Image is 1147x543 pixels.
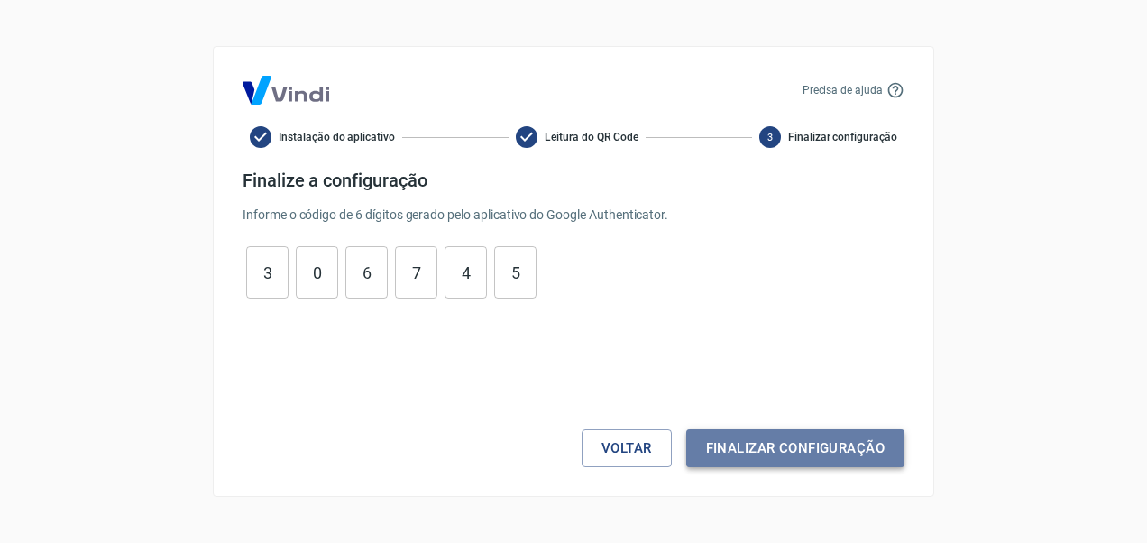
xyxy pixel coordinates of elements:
[243,76,329,105] img: Logo Vind
[803,82,883,98] p: Precisa de ajuda
[243,206,904,225] p: Informe o código de 6 dígitos gerado pelo aplicativo do Google Authenticator.
[686,429,904,467] button: Finalizar configuração
[582,429,672,467] button: Voltar
[279,129,395,145] span: Instalação do aplicativo
[788,129,897,145] span: Finalizar configuração
[243,170,904,191] h4: Finalize a configuração
[545,129,638,145] span: Leitura do QR Code
[767,132,773,143] text: 3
